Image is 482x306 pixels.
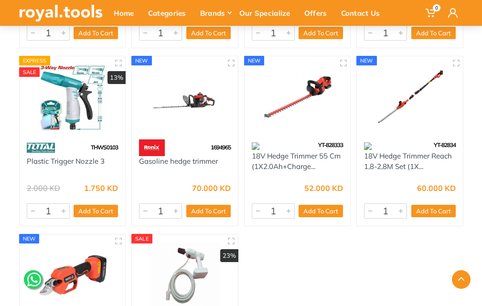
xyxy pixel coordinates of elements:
div: Categories [144,3,196,23]
div: 23% [220,249,238,263]
button: Add To Cart [411,205,456,217]
div: SALE [131,234,152,243]
img: 130.webp [139,139,165,156]
img: Royal Tools - Gasoline hedge trimmer [139,63,231,132]
button: Add To Cart [186,205,231,217]
div: 70.000 KD [192,184,231,192]
span: YT-82834 [434,141,456,148]
div: Contact Us [337,3,390,23]
button: Add To Cart [299,205,343,217]
img: 142.webp [252,142,259,150]
img: Royal Tools - 18V Hedge Trimmer 55 Cm (1X2.0Ah+Charger) [252,63,343,132]
img: Royal Tools - Plastic Trigger Nozzle 3 [27,63,118,132]
div: 13% [107,71,126,84]
div: SALE [19,67,40,77]
div: Offers [300,3,337,23]
div: new [356,56,377,65]
img: royal.tools Logo [19,5,103,21]
a: 18V Hedge Trimmer Reach 1,8-2,8M Set (1X... [364,151,452,171]
span: YT-828333 [318,141,343,148]
div: Home [109,3,144,23]
button: Add To Cart [411,27,456,39]
div: Our Specialize [235,3,300,23]
div: Brands [196,3,235,23]
div: new [19,234,40,243]
img: Royal Tools - 18V Hedge Trimmer Reach 1,8-2,8M Set (1X2.0Ah+Charger) [364,63,456,132]
button: Add To Cart [299,27,343,39]
a: Plastic Trigger Nozzle 3 [27,157,105,166]
span: 0 [433,4,440,11]
button: Add To Cart [74,205,118,217]
div: Express [19,56,51,65]
button: Add To Cart [74,27,118,39]
span: THWS0103 [91,144,118,151]
div: 52.000 KD [304,184,343,192]
div: 1.750 KD [84,184,118,192]
button: Add To Cart [186,27,231,39]
img: 86.webp [27,139,55,156]
div: 2.000 KD [27,184,60,192]
a: Gasoline hedge trimmer [139,157,218,166]
img: 142.webp [364,142,372,150]
div: 60.000 KD [417,184,456,192]
a: 18V Hedge Trimmer 55 Cm (1X2.0Ah+Charge... [252,151,341,171]
div: new [131,56,152,65]
div: new [244,56,265,65]
span: 1694965 [211,144,231,151]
